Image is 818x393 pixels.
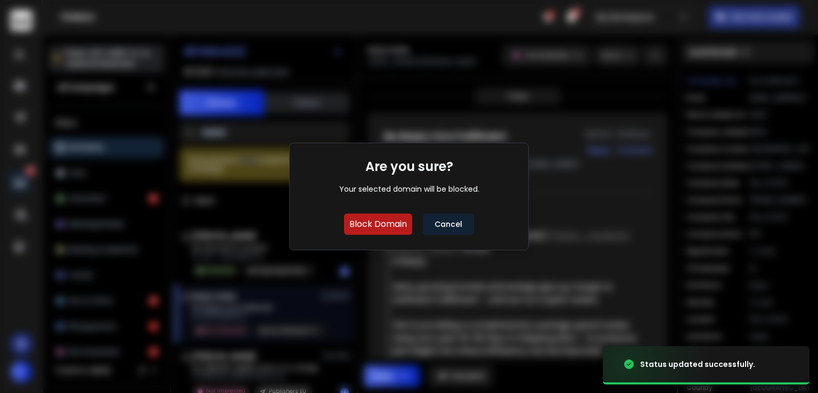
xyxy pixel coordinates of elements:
[344,214,412,235] button: Block Domain
[365,158,453,175] h1: Are you sure?
[339,184,479,194] div: Your selected domain will be blocked.
[423,214,474,235] button: Cancel
[640,359,755,370] div: Status updated successfully.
